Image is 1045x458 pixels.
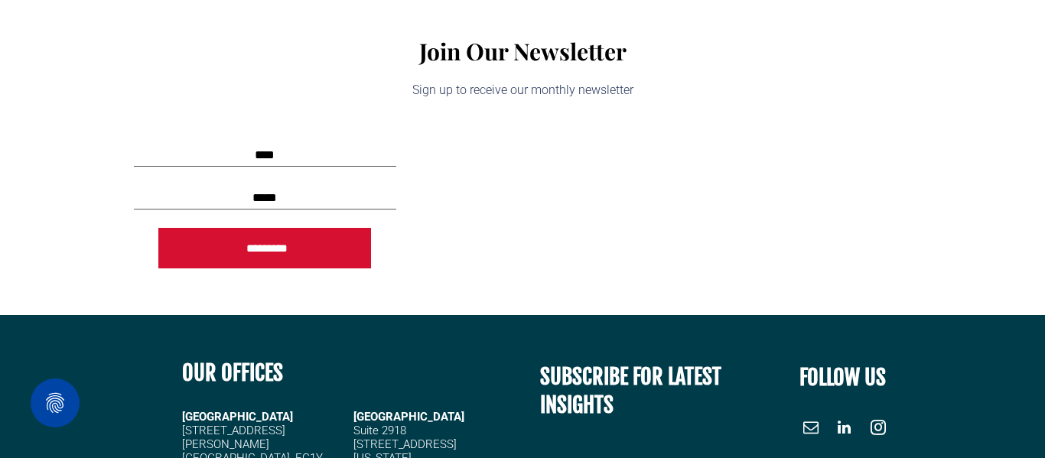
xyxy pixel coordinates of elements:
span: Suite 2918 [353,424,406,437]
span: [STREET_ADDRESS] [353,437,457,451]
a: HOME [422,26,470,50]
a: WHAT WE DO [618,26,715,50]
a: linkedin [833,416,856,443]
a: MARKETS [715,26,795,50]
a: OUR PEOPLE [536,26,617,50]
font: FOLLOW US [799,364,886,391]
a: CONTACT [949,26,1014,50]
a: instagram [867,416,890,443]
a: CASE STUDIES [796,26,884,50]
a: ABOUT [470,26,536,50]
b: OUR OFFICES [182,359,283,386]
a: INSIGHTS [884,26,949,50]
strong: [GEOGRAPHIC_DATA] [182,410,293,424]
img: Go to Homepage [29,21,165,63]
span: [GEOGRAPHIC_DATA] [353,410,464,424]
span: Sign up to receive our monthly newsletter [412,83,633,97]
a: email [799,416,822,443]
span: SUBSCRIBE FOR LATEST INSIGHTS [540,363,721,418]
